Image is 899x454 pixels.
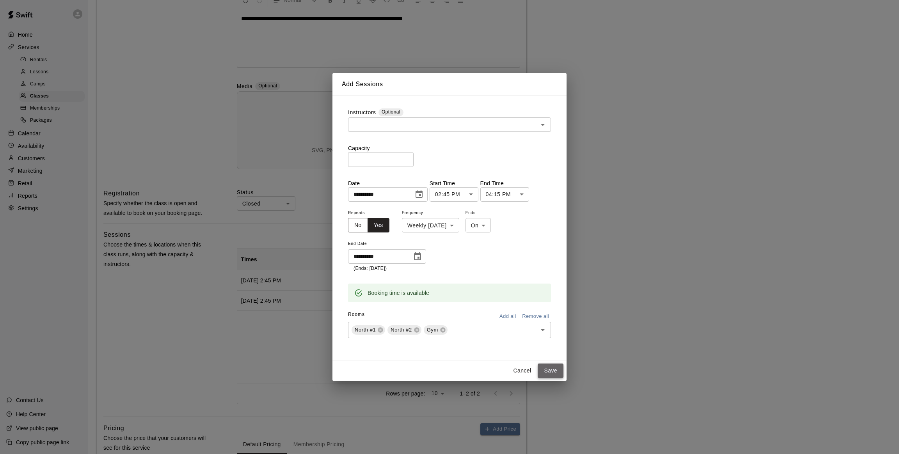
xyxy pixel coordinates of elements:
[520,310,551,323] button: Remove all
[348,239,426,249] span: End Date
[348,108,376,117] label: Instructors
[510,364,535,378] button: Cancel
[424,325,448,335] div: Gym
[411,186,427,202] button: Choose date, selected date is Oct 14, 2025
[495,310,520,323] button: Add all
[348,218,368,232] button: No
[538,364,563,378] button: Save
[352,325,385,335] div: North #1
[348,179,428,187] p: Date
[480,179,529,187] p: End Time
[368,286,429,300] div: Booking time is available
[348,218,389,232] div: outlined button group
[465,208,491,218] span: Ends
[354,265,421,273] p: (Ends: [DATE])
[410,249,425,264] button: Choose date, selected date is Jan 6, 2026
[348,208,396,218] span: Repeats
[424,326,441,334] span: Gym
[387,326,415,334] span: North #2
[430,187,478,202] div: 02:45 PM
[430,179,478,187] p: Start Time
[352,326,379,334] span: North #1
[480,187,529,202] div: 04:15 PM
[382,109,400,115] span: Optional
[465,218,491,232] div: On
[348,312,365,317] span: Rooms
[402,208,459,218] span: Frequency
[368,218,389,232] button: Yes
[537,325,548,335] button: Open
[402,218,459,232] div: Weekly [DATE]
[537,119,548,130] button: Open
[332,73,567,96] h2: Add Sessions
[387,325,421,335] div: North #2
[348,144,551,152] p: Capacity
